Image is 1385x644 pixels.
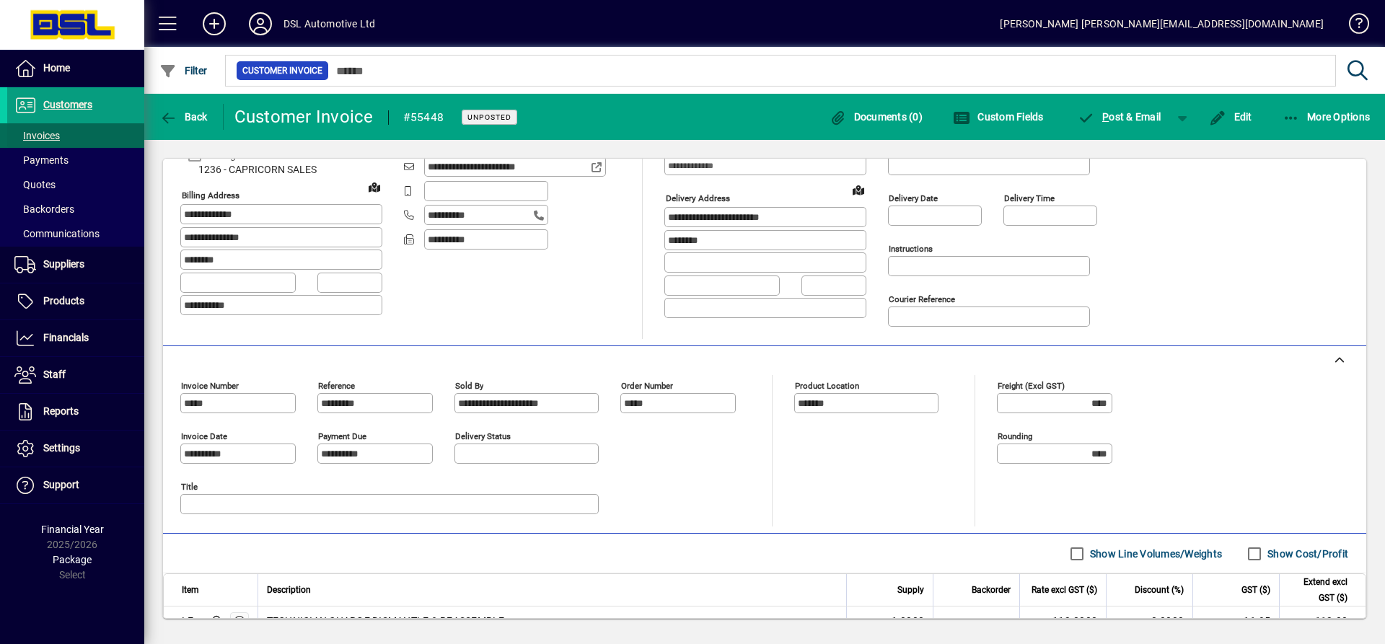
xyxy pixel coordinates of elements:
mat-label: Sold by [455,381,483,391]
div: Customer Invoice [234,105,374,128]
span: Payments [14,154,69,166]
span: Invoices [14,130,60,141]
label: Show Cost/Profit [1265,547,1348,561]
mat-label: Courier Reference [889,294,955,304]
span: Central [207,613,224,629]
div: [PERSON_NAME] [PERSON_NAME][EMAIL_ADDRESS][DOMAIN_NAME] [1000,12,1324,35]
span: ost & Email [1078,111,1161,123]
button: Filter [156,58,211,84]
mat-label: Payment due [318,431,366,441]
span: Customers [43,99,92,110]
div: #55448 [403,106,444,129]
td: 113.00 [1279,606,1366,635]
span: Rate excl GST ($) [1032,582,1097,598]
button: Profile [237,11,283,37]
span: Package [53,554,92,565]
a: Products [7,283,144,319]
button: Post & Email [1070,104,1169,130]
span: Products [43,295,84,306]
a: View on map [363,175,386,198]
mat-label: Invoice number [181,381,239,391]
td: 16.95 [1192,606,1279,635]
span: Supply [897,582,924,598]
span: Filter [159,65,208,76]
span: Financial Year [41,524,104,535]
mat-label: Rounding [998,431,1032,441]
a: Payments [7,148,144,172]
app-page-header-button: Back [144,104,224,130]
button: Edit [1205,104,1256,130]
a: Invoices [7,123,144,148]
span: Home [43,62,70,74]
span: GST ($) [1241,582,1270,598]
a: Communications [7,221,144,246]
a: Knowledge Base [1338,3,1367,50]
a: Backorders [7,197,144,221]
div: 113.0000 [1029,614,1097,628]
mat-label: Title [181,482,198,492]
label: Show Line Volumes/Weights [1087,547,1222,561]
button: Add [191,11,237,37]
button: Custom Fields [949,104,1047,130]
span: Discount (%) [1135,582,1184,598]
span: Backorder [972,582,1011,598]
mat-label: Instructions [889,244,933,254]
span: Extend excl GST ($) [1288,574,1347,606]
a: Suppliers [7,247,144,283]
mat-label: Delivery status [455,431,511,441]
span: Description [267,582,311,598]
a: Staff [7,357,144,393]
span: Financials [43,332,89,343]
div: LE [182,614,194,628]
mat-label: Delivery time [1004,193,1055,203]
mat-label: Delivery date [889,193,938,203]
button: Documents (0) [825,104,926,130]
button: Back [156,104,211,130]
span: Settings [43,442,80,454]
a: Support [7,467,144,503]
span: Staff [43,369,66,380]
mat-label: Reference [318,381,355,391]
div: DSL Automotive Ltd [283,12,375,35]
mat-label: Freight (excl GST) [998,381,1065,391]
td: 0.0000 [1106,606,1192,635]
span: Support [43,479,79,490]
span: Edit [1209,111,1252,123]
span: Backorders [14,203,74,215]
span: TECHNICIAN CHARGE DISMANTLE & REASSEMBLE [267,614,505,628]
mat-label: Product location [795,381,859,391]
span: More Options [1283,111,1371,123]
span: Quotes [14,179,56,190]
span: 1.0000 [892,614,925,628]
span: Back [159,111,208,123]
mat-label: Order number [621,381,673,391]
span: Documents (0) [829,111,923,123]
span: Item [182,582,199,598]
span: Custom Fields [953,111,1044,123]
span: Unposted [467,113,511,122]
mat-label: Invoice date [181,431,227,441]
a: Financials [7,320,144,356]
span: 1236 - CAPRICORN SALES [180,162,382,177]
a: Settings [7,431,144,467]
span: Communications [14,228,100,239]
a: Home [7,50,144,87]
span: Suppliers [43,258,84,270]
a: Reports [7,394,144,430]
span: P [1102,111,1109,123]
button: More Options [1279,104,1374,130]
span: Reports [43,405,79,417]
a: View on map [847,178,870,201]
a: Quotes [7,172,144,197]
span: Customer Invoice [242,63,322,78]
